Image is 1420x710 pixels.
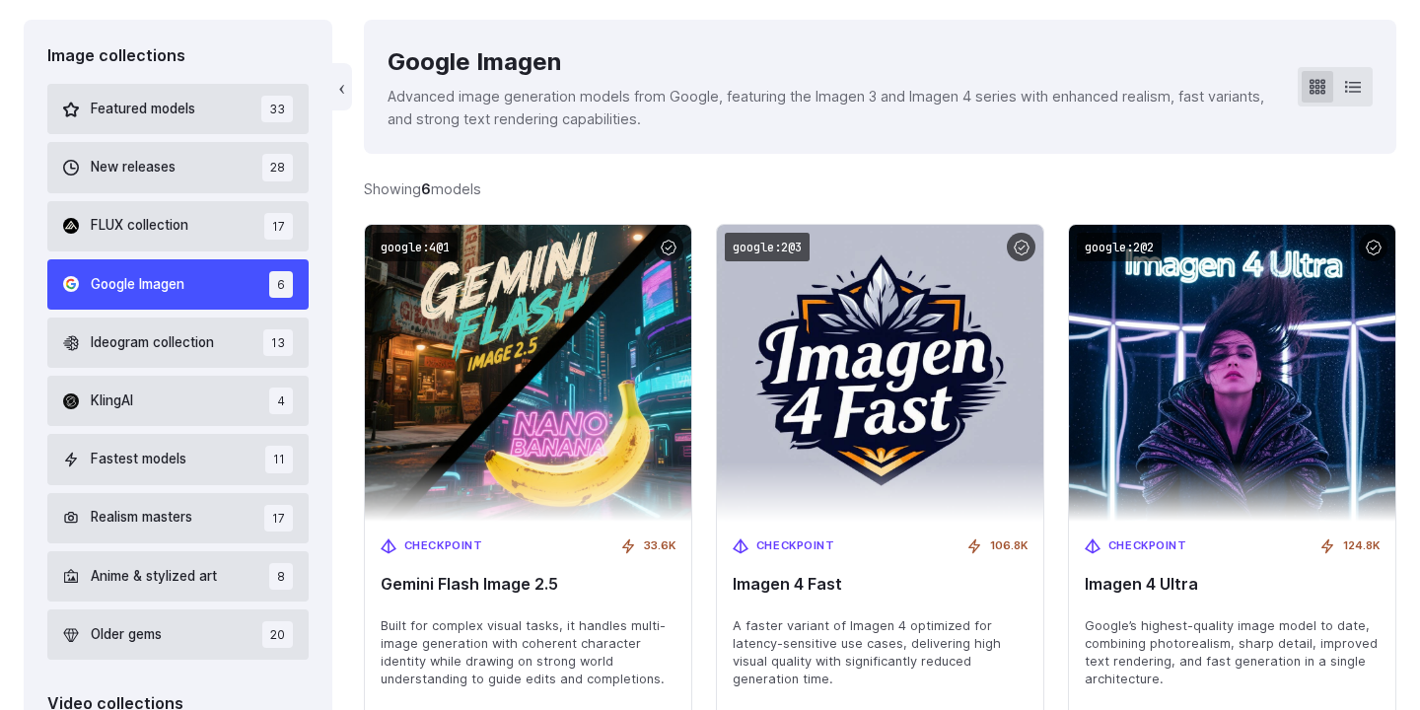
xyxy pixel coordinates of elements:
[373,233,458,261] code: google:4@1
[47,609,309,660] button: Older gems 20
[263,329,293,356] span: 13
[644,537,675,555] span: 33.6K
[365,225,691,522] img: Gemini Flash Image 2.5
[388,43,1266,81] div: Google Imagen
[47,84,309,134] button: Featured models 33
[91,507,192,529] span: Realism masters
[404,537,483,555] span: Checkpoint
[1077,233,1162,261] code: google:2@2
[269,271,293,298] span: 6
[91,566,217,588] span: Anime & stylized art
[265,446,293,472] span: 11
[725,233,810,261] code: google:2@3
[262,154,293,180] span: 28
[262,621,293,648] span: 20
[388,85,1266,130] p: Advanced image generation models from Google, featuring the Imagen 3 and Imagen 4 series with enh...
[47,259,309,310] button: Google Imagen 6
[91,215,188,237] span: FLUX collection
[421,180,431,197] strong: 6
[91,157,176,178] span: New releases
[381,575,675,594] span: Gemini Flash Image 2.5
[733,617,1028,688] span: A faster variant of Imagen 4 optimized for latency-sensitive use cases, delivering high visual qu...
[47,201,309,251] button: FLUX collection 17
[269,388,293,414] span: 4
[91,449,186,470] span: Fastest models
[47,142,309,192] button: New releases 28
[261,96,293,122] span: 33
[91,624,162,646] span: Older gems
[733,575,1028,594] span: Imagen 4 Fast
[91,99,195,120] span: Featured models
[47,43,309,69] div: Image collections
[264,505,293,532] span: 17
[91,332,214,354] span: Ideogram collection
[264,213,293,240] span: 17
[756,537,835,555] span: Checkpoint
[364,177,481,200] div: Showing models
[990,537,1028,555] span: 106.8K
[47,318,309,368] button: Ideogram collection 13
[91,274,184,296] span: Google Imagen
[332,63,352,110] button: ‹
[1085,575,1380,594] span: Imagen 4 Ultra
[1069,225,1395,522] img: Imagen 4 Ultra
[381,617,675,688] span: Built for complex visual tasks, it handles multi-image generation with coherent character identit...
[47,434,309,484] button: Fastest models 11
[91,390,133,412] span: KlingAI
[1343,537,1380,555] span: 124.8K
[47,551,309,602] button: Anime & stylized art 8
[1085,617,1380,688] span: Google’s highest-quality image model to date, combining photorealism, sharp detail, improved text...
[47,376,309,426] button: KlingAI 4
[1108,537,1187,555] span: Checkpoint
[717,225,1043,522] img: Imagen 4 Fast
[269,563,293,590] span: 8
[47,493,309,543] button: Realism masters 17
